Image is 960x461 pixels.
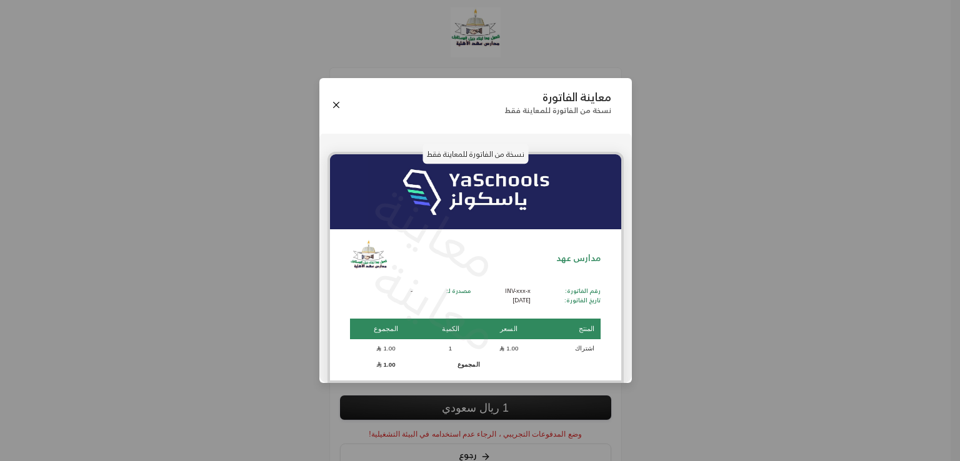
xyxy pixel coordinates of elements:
[361,239,513,370] p: معاينة
[350,319,422,339] th: المجموع
[480,340,538,357] td: 1.00
[350,287,412,296] p: -
[564,296,601,305] p: تاريخ الفاتورة:
[350,358,422,370] td: 1.00
[505,287,531,296] p: INV-xxx-x
[422,358,480,370] td: المجموع
[350,317,601,372] table: Products
[350,239,387,277] img: Logo
[480,319,538,339] th: السعر
[329,98,343,112] button: Close
[505,296,531,305] p: [DATE]
[537,319,601,339] th: المنتج
[504,106,611,115] p: نسخة من الفاتورة للمعاينة فقط
[564,287,601,296] p: رقم الفاتورة:
[556,252,601,265] p: مدارس عهد
[350,340,422,357] td: 1.00
[504,91,611,104] p: معاينة الفاتورة
[361,167,513,298] p: معاينة
[537,340,601,357] td: اشتراك
[330,154,621,229] img: aaa_tzvzc.png
[422,144,528,164] p: نسخة من الفاتورة للمعاينة فقط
